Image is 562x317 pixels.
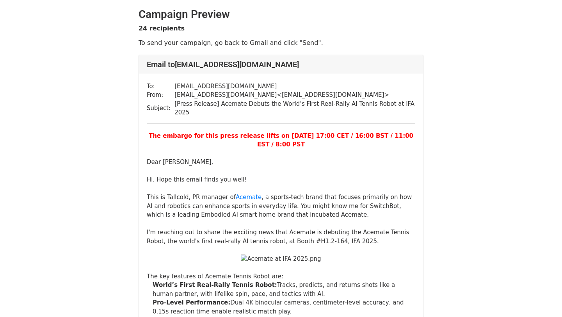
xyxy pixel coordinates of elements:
[147,272,415,281] div: The key features of Acemate Tennis Robot are:
[147,91,174,100] td: From:
[174,91,415,100] td: [EMAIL_ADDRESS][DOMAIN_NAME] < [EMAIL_ADDRESS][DOMAIN_NAME] >
[149,132,413,148] font: The embargo for this press release lifts on [DATE] 17:00 CET / 16:00 BST / 11:00 EST / 8:00 PST
[147,228,415,246] div: I'm reaching out to share the exciting news that Acemate is debuting the Acemate Tennis Robot, th...
[153,281,277,289] b: World’s First Real-Rally Tennis Robot:
[139,8,423,21] h2: Campaign Preview
[147,175,415,184] div: Hi. Hope this email finds you well!
[241,255,321,264] img: Acemate at IFA 2025.png
[139,39,423,47] p: To send your campaign, go back to Gmail and click "Send".
[153,299,230,306] b: Pro-Level Performance:
[174,100,415,117] td: [Press Release] Acemate Debuts the World’s First Real-Rally AI Tennis Robot at IFA 2025
[139,25,185,32] strong: 24 recipients
[147,193,415,219] div: This is Tallcold, PR manager of , a sports-tech brand that focuses primarily on how AI and roboti...
[147,82,174,91] td: To:
[147,60,415,69] h4: Email to [EMAIL_ADDRESS][DOMAIN_NAME]
[174,82,415,91] td: [EMAIL_ADDRESS][DOMAIN_NAME]
[236,194,261,201] a: Acemate
[153,298,415,316] li: Dual 4K binocular cameras, centimeter-level accuracy, and 0.15s reaction time enable realistic ma...
[153,281,415,298] li: Tracks, predicts, and returns shots like a human partner, with lifelike spin, pace, and tactics w...
[147,100,174,117] td: Subject:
